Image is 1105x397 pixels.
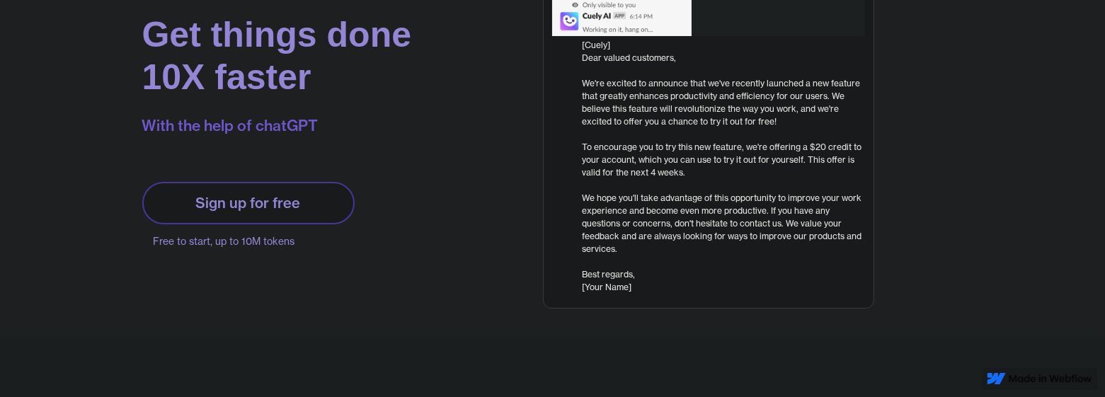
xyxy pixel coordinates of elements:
h1: Get things done 10X faster [142,13,412,98]
p: Free to start, up to 10M tokens [154,231,355,251]
div: Sign up for free [196,195,301,212]
p: With the help of chatGPT [142,115,412,137]
img: Made in Webflow [1009,374,1092,383]
a: Sign up for free [142,182,355,224]
div: [Cuely] Dear valued customers, ‍ We're excited to announce that we've recently launched a new fea... [582,39,865,294]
